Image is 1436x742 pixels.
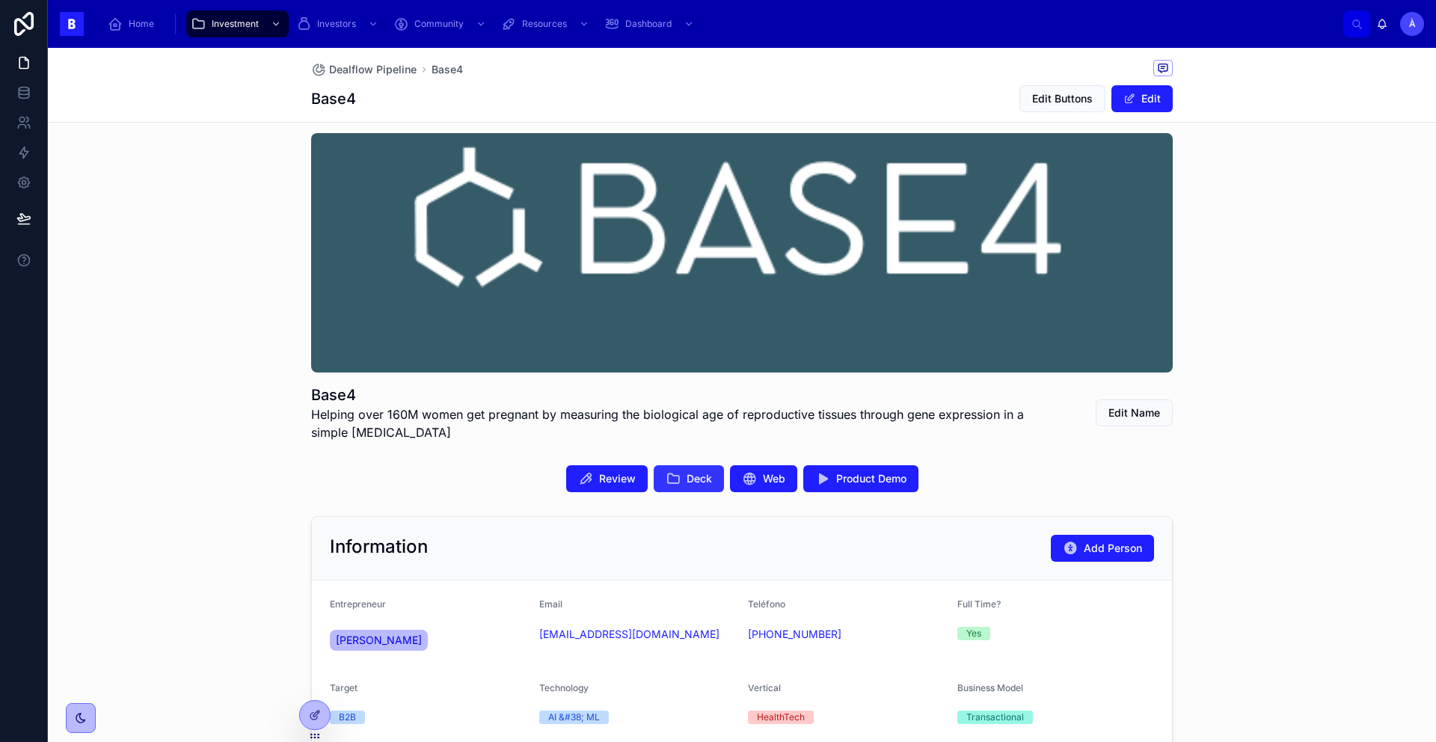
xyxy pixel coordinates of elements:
[566,465,648,492] button: Review
[330,630,428,651] a: [PERSON_NAME]
[330,682,358,693] span: Target
[803,465,918,492] button: Product Demo
[317,18,356,30] span: Investors
[836,471,906,486] span: Product Demo
[539,598,562,610] span: Email
[329,62,417,77] span: Dealflow Pipeline
[432,62,463,77] a: Base4
[522,18,567,30] span: Resources
[129,18,154,30] span: Home
[539,682,589,693] span: Technology
[292,10,386,37] a: Investors
[548,711,600,724] div: AI &#38; ML
[748,598,785,610] span: Teléfono
[748,627,841,642] a: [PHONE_NUMBER]
[389,10,494,37] a: Community
[957,682,1023,693] span: Business Model
[497,10,597,37] a: Resources
[336,633,422,648] span: [PERSON_NAME]
[600,10,702,37] a: Dashboard
[625,18,672,30] span: Dashboard
[730,465,797,492] button: Web
[60,12,84,36] img: App logo
[1084,541,1142,556] span: Add Person
[1111,85,1173,112] button: Edit
[966,711,1024,724] div: Transactional
[1019,85,1105,112] button: Edit Buttons
[966,627,981,640] div: Yes
[957,598,1001,610] span: Full Time?
[1108,405,1160,420] span: Edit Name
[311,384,1061,405] h1: Base4
[1051,535,1154,562] button: Add Person
[339,711,356,724] div: B2B
[311,405,1061,441] span: Helping over 160M women get pregnant by measuring the biological age of reproductive tissues thro...
[1096,399,1173,426] button: Edit Name
[311,88,356,109] h1: Base4
[748,682,781,693] span: Vertical
[599,471,636,486] span: Review
[330,598,386,610] span: Entrepreneur
[1409,18,1416,30] span: À
[757,711,805,724] div: HealthTech
[186,10,289,37] a: Investment
[311,62,417,77] a: Dealflow Pipeline
[654,465,724,492] button: Deck
[539,627,719,642] a: [EMAIL_ADDRESS][DOMAIN_NAME]
[330,535,428,559] h2: Information
[103,10,165,37] a: Home
[414,18,464,30] span: Community
[212,18,259,30] span: Investment
[687,471,712,486] span: Deck
[1032,91,1093,106] span: Edit Buttons
[763,471,785,486] span: Web
[96,7,1343,40] div: scrollable content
